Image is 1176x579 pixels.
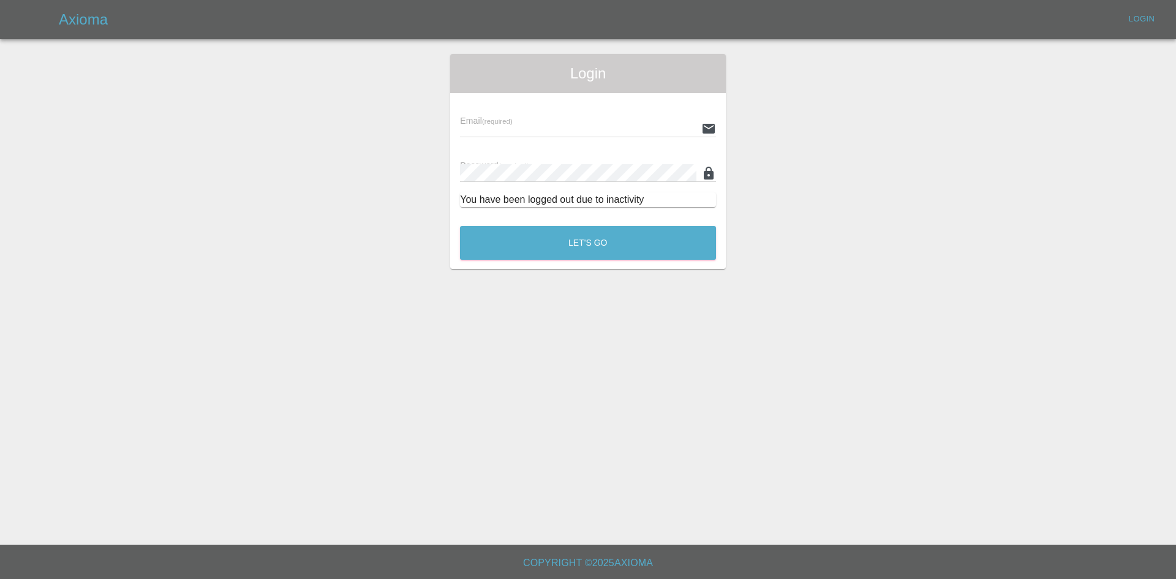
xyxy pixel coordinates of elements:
small: (required) [499,162,529,170]
h5: Axioma [59,10,108,29]
div: You have been logged out due to inactivity [460,192,716,207]
span: Login [460,64,716,83]
h6: Copyright © 2025 Axioma [10,554,1166,572]
a: Login [1122,10,1161,29]
button: Let's Go [460,226,716,260]
span: Password [460,161,529,170]
small: (required) [482,118,513,125]
span: Email [460,116,512,126]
